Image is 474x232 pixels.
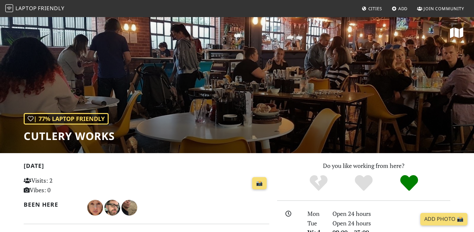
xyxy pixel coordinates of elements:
[24,130,115,142] h1: Cutlery Works
[389,3,410,14] a: Add
[398,6,408,12] span: Add
[24,113,109,125] div: | 77% Laptop Friendly
[303,209,329,219] div: Mon
[368,6,382,12] span: Cities
[5,4,13,12] img: LaptopFriendly
[5,3,65,14] a: LaptopFriendly LaptopFriendly
[15,5,37,12] span: Laptop
[87,200,103,216] img: 5220-ange.jpg
[414,3,467,14] a: Join Community
[24,176,100,195] p: Visits: 2 Vibes: 0
[341,174,386,192] div: Yes
[359,3,385,14] a: Cities
[38,5,64,12] span: Friendly
[104,203,121,211] span: Caelan Coleflax-Chambers
[303,219,329,228] div: Tue
[386,174,432,192] div: Definitely!
[329,209,454,219] div: Open 24 hours
[24,201,79,208] h2: Been here
[121,200,137,216] img: 1843-rebecca.jpg
[252,177,267,190] a: 📸
[277,161,450,171] p: Do you like working from here?
[121,203,137,211] span: Rebecca Hearne
[104,200,120,216] img: 2416-caelan.jpg
[87,203,104,211] span: Ange
[296,174,341,192] div: No
[24,162,269,172] h2: [DATE]
[420,213,467,225] a: Add Photo 📸
[329,219,454,228] div: Open 24 hours
[424,6,464,12] span: Join Community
